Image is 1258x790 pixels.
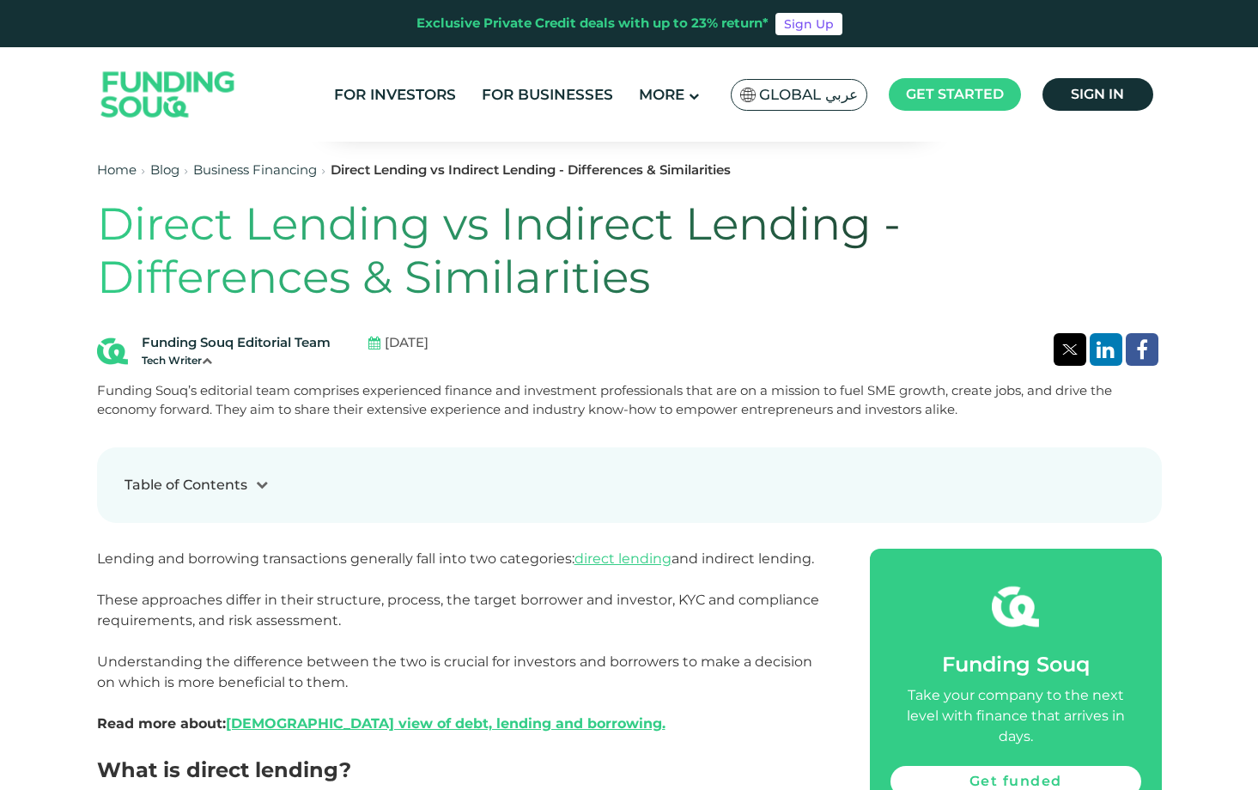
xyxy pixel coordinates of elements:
img: Blog Author [97,336,128,367]
img: twitter [1062,344,1078,355]
div: Take your company to the next level with finance that arrives in days. [890,685,1141,747]
h1: Direct Lending vs Indirect Lending - Differences & Similarities [97,197,1162,305]
a: Sign Up [775,13,842,35]
a: Business Financing [193,161,317,178]
a: Home [97,161,137,178]
span: Sign in [1071,86,1124,102]
span: What is direct lending? [97,757,351,782]
span: More [639,86,684,103]
a: direct lending [574,550,672,567]
div: Exclusive Private Credit deals with up to 23% return* [416,14,769,33]
span: Global عربي [759,85,858,105]
img: SA Flag [740,88,756,102]
img: Logo [84,52,252,138]
div: Table of Contents [125,475,247,495]
a: [DEMOGRAPHIC_DATA] view of debt, lending and borrowing. [226,715,665,732]
span: Lending and borrowing transactions generally fall into two categories: and indirect lending. [97,550,814,567]
span: [DATE] [385,333,428,353]
div: Tech Writer [142,353,331,368]
a: Blog [150,161,179,178]
div: Funding Souq’s editorial team comprises experienced finance and investment professionals that are... [97,381,1162,420]
strong: Read more about: [97,715,665,732]
a: For Businesses [477,81,617,109]
span: Get started [906,86,1004,102]
div: Funding Souq Editorial Team [142,333,331,353]
span: These approaches differ in their structure, process, the target borrower and investor, KYC and co... [97,592,819,629]
img: fsicon [992,583,1039,630]
span: Funding Souq [942,652,1090,677]
div: Direct Lending vs Indirect Lending - Differences & Similarities [331,161,731,180]
span: Understanding the difference between the two is crucial for investors and borrowers to make a dec... [97,653,812,732]
a: For Investors [330,81,460,109]
a: Sign in [1042,78,1153,111]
